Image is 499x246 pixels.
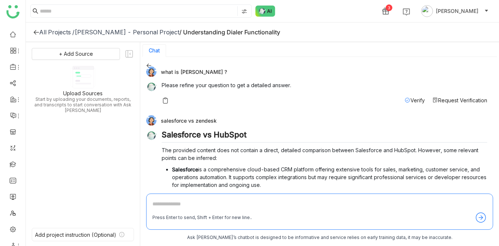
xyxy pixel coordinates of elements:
p: Please refine your question to get a detailed answer. [162,81,487,89]
div: Press Enter to send, Shift + Enter for new line.. [152,214,252,221]
img: copy-askbuddy.svg [162,97,169,104]
span: [PERSON_NAME] [436,7,478,15]
span: + Add Source [59,50,93,58]
div: Upload Sources [63,90,103,96]
span: Request Verification [438,97,487,103]
div: / Understanding Dialer Functionality [179,28,280,36]
img: logo [6,5,20,18]
img: search-type.svg [241,8,247,14]
strong: Salesforce [172,166,198,172]
button: Chat [149,48,160,54]
button: + Add Source [32,48,120,60]
div: Ask [PERSON_NAME]’s chatbot is designed to be informative and service relies on early training da... [146,234,493,241]
div: 3 [386,4,392,11]
div: Start by uploading your documents, reports, and transcripts to start conversation with Ask [PERSO... [32,96,134,113]
div: Add project instruction (Optional) [35,232,116,238]
p: is a comprehensive cloud-based CRM platform offering extensive tools for sales, marketing, custom... [172,165,487,189]
img: avatar [421,5,433,17]
p: The provided content does not contain a direct, detailed comparison between Salesforce and HubSpo... [162,146,487,162]
div: All Projects / [39,28,75,36]
img: help.svg [403,8,410,16]
h2: Salesforce vs HubSpot [162,130,487,143]
img: ask-buddy-normal.svg [255,6,275,17]
div: [PERSON_NAME] - Personal Project [75,28,179,36]
span: Verify [410,97,425,103]
div: what is [PERSON_NAME] ? [146,66,487,77]
div: salesforce vs zendesk [146,115,487,126]
button: [PERSON_NAME] [420,5,490,17]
